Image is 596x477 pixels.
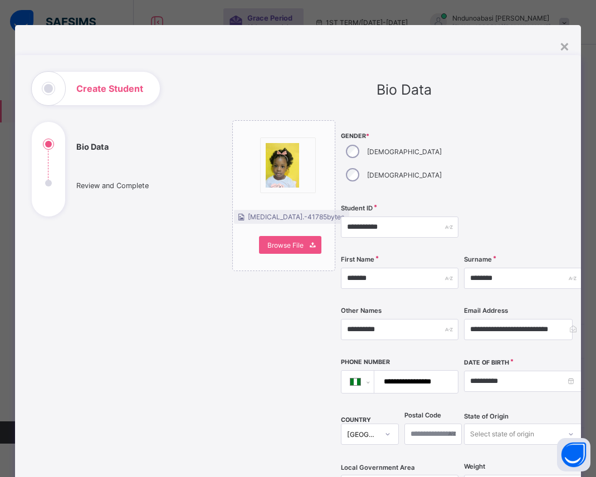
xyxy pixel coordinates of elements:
label: Weight [464,463,485,470]
label: [DEMOGRAPHIC_DATA] [367,171,442,179]
label: Email Address [464,307,508,314]
span: Bio Data [377,81,432,98]
span: Local Government Area [341,464,415,471]
h1: Create Student [76,84,143,93]
label: Postal Code [404,411,441,419]
label: Surname [464,255,492,263]
label: First Name [341,255,374,263]
button: Open asap [557,438,590,471]
div: [GEOGRAPHIC_DATA] [347,430,378,438]
div: Select state of origin [470,424,534,445]
span: Browse File [267,241,304,249]
div: bannerImage [MEDICAL_DATA].-41785bytes Browse File [232,120,335,271]
li: [MEDICAL_DATA]. - 41785 bytes [234,210,349,224]
label: Date of Birth [464,359,509,366]
span: State of Origin [464,412,509,420]
label: Other Names [341,307,382,314]
span: Gender [341,132,459,140]
label: Phone Number [341,358,390,366]
label: [DEMOGRAPHIC_DATA] [367,147,442,156]
span: COUNTRY [341,416,371,424]
label: Student ID [341,204,373,212]
img: bannerImage [266,143,299,188]
div: × [559,36,570,55]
